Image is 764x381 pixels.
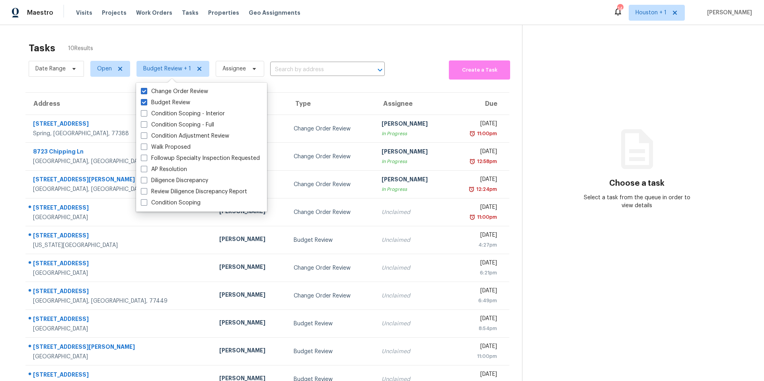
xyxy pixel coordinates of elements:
[456,325,497,332] div: 8:54pm
[456,241,497,249] div: 4:27pm
[25,93,213,115] th: Address
[141,165,187,173] label: AP Resolution
[456,148,497,157] div: [DATE]
[382,120,443,130] div: [PERSON_NAME]
[294,348,369,356] div: Budget Review
[141,110,225,118] label: Condition Scoping - Interior
[33,269,207,277] div: [GEOGRAPHIC_DATA]
[219,319,281,329] div: [PERSON_NAME]
[33,287,207,297] div: [STREET_ADDRESS]
[33,259,207,269] div: [STREET_ADDRESS]
[382,264,443,272] div: Unclaimed
[456,287,497,297] div: [DATE]
[382,208,443,216] div: Unclaimed
[475,185,497,193] div: 12:24pm
[456,342,497,352] div: [DATE]
[374,64,386,76] button: Open
[456,269,497,277] div: 6:21pm
[136,9,172,17] span: Work Orders
[33,297,207,305] div: [GEOGRAPHIC_DATA], [GEOGRAPHIC_DATA], 77449
[294,208,369,216] div: Change Order Review
[450,93,509,115] th: Due
[141,143,191,151] label: Walk Proposed
[143,65,191,73] span: Budget Review + 1
[29,44,55,52] h2: Tasks
[453,66,506,75] span: Create a Task
[33,157,207,165] div: [GEOGRAPHIC_DATA], [GEOGRAPHIC_DATA], 77088
[33,343,207,353] div: [STREET_ADDRESS][PERSON_NAME]
[469,213,476,221] img: Overdue Alarm Icon
[456,297,497,305] div: 6:49pm
[33,231,207,241] div: [STREET_ADDRESS]
[141,99,190,107] label: Budget Review
[33,241,207,249] div: [US_STATE][GEOGRAPHIC_DATA]
[35,65,66,73] span: Date Range
[33,175,207,185] div: [STREET_ADDRESS][PERSON_NAME]
[375,93,450,115] th: Assignee
[580,194,694,210] div: Select a task from the queue in order to view details
[249,9,300,17] span: Geo Assignments
[33,315,207,325] div: [STREET_ADDRESS]
[609,179,665,187] h3: Choose a task
[382,236,443,244] div: Unclaimed
[33,185,207,193] div: [GEOGRAPHIC_DATA], [GEOGRAPHIC_DATA], 77571
[208,9,239,17] span: Properties
[141,87,208,95] label: Change Order Review
[294,181,369,189] div: Change Order Review
[294,125,369,133] div: Change Order Review
[219,346,281,356] div: [PERSON_NAME]
[382,157,443,165] div: In Progress
[141,188,247,196] label: Review Diligence Discrepancy Report
[219,263,281,273] div: [PERSON_NAME]
[704,9,752,17] span: [PERSON_NAME]
[219,291,281,301] div: [PERSON_NAME]
[141,177,208,185] label: Diligence Discrepancy
[222,65,246,73] span: Assignee
[294,264,369,272] div: Change Order Review
[141,154,260,162] label: Followup Specialty Inspection Requested
[456,259,497,269] div: [DATE]
[27,9,53,17] span: Maestro
[294,153,369,161] div: Change Order Review
[382,292,443,300] div: Unclaimed
[456,120,497,130] div: [DATE]
[219,207,281,217] div: [PERSON_NAME]
[468,185,475,193] img: Overdue Alarm Icon
[141,199,201,207] label: Condition Scoping
[33,325,207,333] div: [GEOGRAPHIC_DATA]
[456,203,497,213] div: [DATE]
[382,185,443,193] div: In Progress
[476,213,497,221] div: 11:00pm
[469,157,476,165] img: Overdue Alarm Icon
[141,121,214,129] label: Condition Scoping - Full
[182,10,199,16] span: Tasks
[456,231,497,241] div: [DATE]
[33,353,207,361] div: [GEOGRAPHIC_DATA]
[449,60,510,80] button: Create a Task
[635,9,667,17] span: Houston + 1
[97,65,112,73] span: Open
[476,157,497,165] div: 12:58pm
[382,130,443,138] div: In Progress
[456,175,497,185] div: [DATE]
[382,348,443,356] div: Unclaimed
[33,120,207,130] div: [STREET_ADDRESS]
[33,214,207,222] div: [GEOGRAPHIC_DATA]
[270,64,363,76] input: Search by address
[141,132,229,140] label: Condition Adjustment Review
[456,352,497,360] div: 11:00pm
[469,130,476,138] img: Overdue Alarm Icon
[456,370,497,380] div: [DATE]
[102,9,127,17] span: Projects
[219,235,281,245] div: [PERSON_NAME]
[294,236,369,244] div: Budget Review
[382,148,443,157] div: [PERSON_NAME]
[476,130,497,138] div: 11:00pm
[33,130,207,138] div: Spring, [GEOGRAPHIC_DATA], 77388
[382,175,443,185] div: [PERSON_NAME]
[33,148,207,157] div: 8723 Chipping Ln
[294,292,369,300] div: Change Order Review
[294,320,369,328] div: Budget Review
[33,371,207,381] div: [STREET_ADDRESS]
[382,320,443,328] div: Unclaimed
